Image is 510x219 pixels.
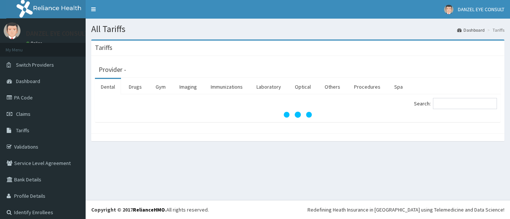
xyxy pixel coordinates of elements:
[86,200,510,219] footer: All rights reserved.
[16,127,29,134] span: Tariffs
[307,206,504,213] div: Redefining Heath Insurance in [GEOGRAPHIC_DATA] using Telemedicine and Data Science!
[444,5,453,14] img: User Image
[150,79,172,95] a: Gym
[133,206,165,213] a: RelianceHMO
[414,98,497,109] label: Search:
[26,41,44,46] a: Online
[16,61,54,68] span: Switch Providers
[433,98,497,109] input: Search:
[16,78,40,85] span: Dashboard
[173,79,203,95] a: Imaging
[251,79,287,95] a: Laboratory
[485,27,504,33] li: Tariffs
[91,206,166,213] strong: Copyright © 2017 .
[123,79,148,95] a: Drugs
[457,27,485,33] a: Dashboard
[348,79,386,95] a: Procedures
[458,6,504,13] span: DANZEL EYE CONSULT
[289,79,317,95] a: Optical
[283,100,313,130] svg: audio-loading
[388,79,409,95] a: Spa
[95,79,121,95] a: Dental
[99,66,126,73] h3: Provider -
[16,111,31,117] span: Claims
[205,79,249,95] a: Immunizations
[26,30,89,37] p: DANZEL EYE CONSULT
[91,24,504,34] h1: All Tariffs
[319,79,346,95] a: Others
[4,22,20,39] img: User Image
[95,44,112,51] h3: Tariffs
